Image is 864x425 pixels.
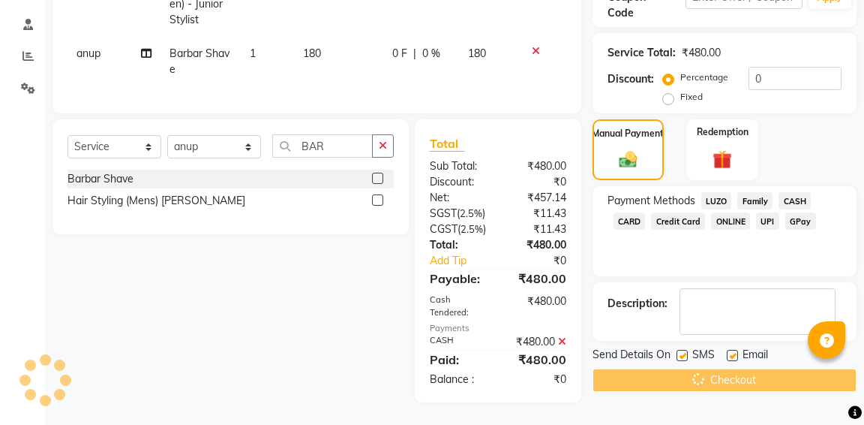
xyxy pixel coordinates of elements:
span: ONLINE [711,212,750,230]
input: Search or Scan [272,134,373,158]
div: ₹480.00 [498,158,577,174]
div: ₹11.43 [498,206,577,222]
div: Cash Tendered: [418,294,498,319]
span: 0 % [422,46,440,62]
div: Payments [430,322,566,335]
div: ₹480.00 [682,45,721,61]
div: Paid: [418,351,498,369]
span: | [413,46,416,62]
div: ₹480.00 [498,237,577,253]
div: ( ) [418,206,498,222]
div: Sub Total: [418,158,498,174]
span: Credit Card [651,212,705,230]
div: Description: [607,296,667,312]
span: Payment Methods [607,193,695,209]
span: Total [430,136,464,152]
div: ₹0 [498,174,577,190]
div: ₹457.14 [498,190,577,206]
span: Family [737,192,772,209]
div: ₹11.43 [498,222,577,237]
div: Barbar Shave [67,171,133,187]
span: GPay [785,212,816,230]
span: 2.5% [460,207,482,219]
span: CGST [430,222,457,236]
div: Service Total: [607,45,676,61]
div: Payable: [418,270,498,288]
div: ₹0 [511,253,577,269]
span: CASH [778,192,811,209]
label: Redemption [697,125,748,139]
span: Email [742,347,768,366]
label: Percentage [680,71,728,84]
label: Manual Payment [592,127,664,140]
div: Total: [418,237,498,253]
span: 1 [250,47,256,60]
span: CARD [613,212,646,230]
div: ₹480.00 [498,270,577,288]
div: Discount: [418,174,498,190]
span: 0 F [392,46,407,62]
span: 2.5% [460,223,483,235]
span: Barbar Shave [169,47,229,76]
span: 180 [303,47,321,60]
div: ₹480.00 [498,294,577,319]
div: Net: [418,190,498,206]
span: UPI [756,212,779,230]
div: Hair Styling (Mens) [PERSON_NAME] [67,193,245,209]
span: LUZO [701,192,732,209]
span: SGST [430,206,457,220]
span: anup [76,47,100,60]
img: _cash.svg [613,149,643,170]
div: CASH [418,334,498,350]
span: Send Details On [592,347,670,366]
div: Balance : [418,372,498,387]
div: ₹480.00 [498,334,577,350]
div: ( ) [418,222,498,237]
img: _gift.svg [706,148,738,172]
div: Discount: [607,71,654,87]
span: 180 [468,47,486,60]
span: SMS [692,347,715,366]
div: ₹0 [498,372,577,387]
div: ₹480.00 [498,351,577,369]
label: Fixed [680,90,703,104]
a: Add Tip [418,253,511,269]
